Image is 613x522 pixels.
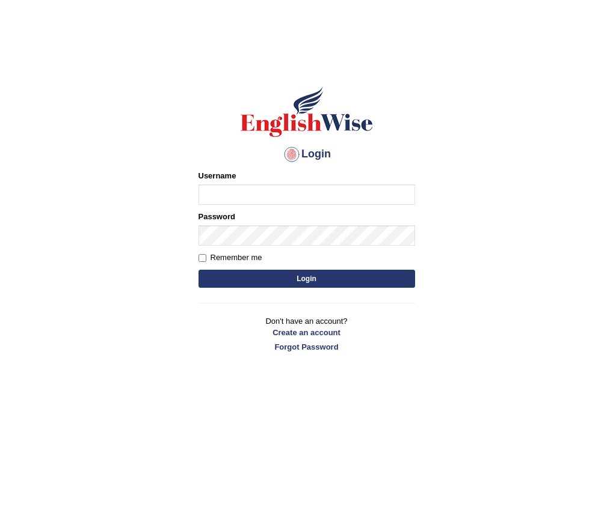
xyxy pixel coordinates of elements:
p: Don't have an account? [199,315,415,353]
a: Forgot Password [199,341,415,353]
button: Login [199,270,415,288]
label: Username [199,170,236,181]
h4: Login [199,145,415,164]
a: Create an account [199,327,415,338]
label: Password [199,211,235,222]
label: Remember me [199,252,262,264]
input: Remember me [199,254,206,262]
img: Logo of English Wise sign in for intelligent practice with AI [238,85,375,139]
